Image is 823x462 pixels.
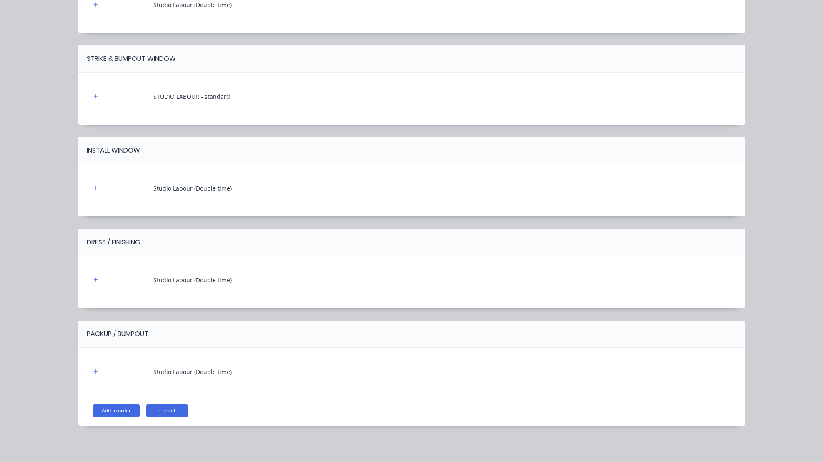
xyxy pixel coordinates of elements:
[87,329,148,339] div: PACKUP / BUMPOUT
[153,184,232,193] div: Studio Labour (Double time)
[153,367,232,376] div: Studio Labour (Double time)
[146,404,188,417] button: Cancel
[93,404,140,417] button: Add to order
[87,54,176,64] div: STRIKE & BUMPOUT WINDOW
[153,276,232,284] div: Studio Labour (Double time)
[153,92,230,101] div: STUDIO LABOUR - standard
[153,0,232,9] div: Studio Labour (Double time)
[87,146,140,156] div: INSTALL WINDOW
[87,237,140,247] div: DRESS / FINISHING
